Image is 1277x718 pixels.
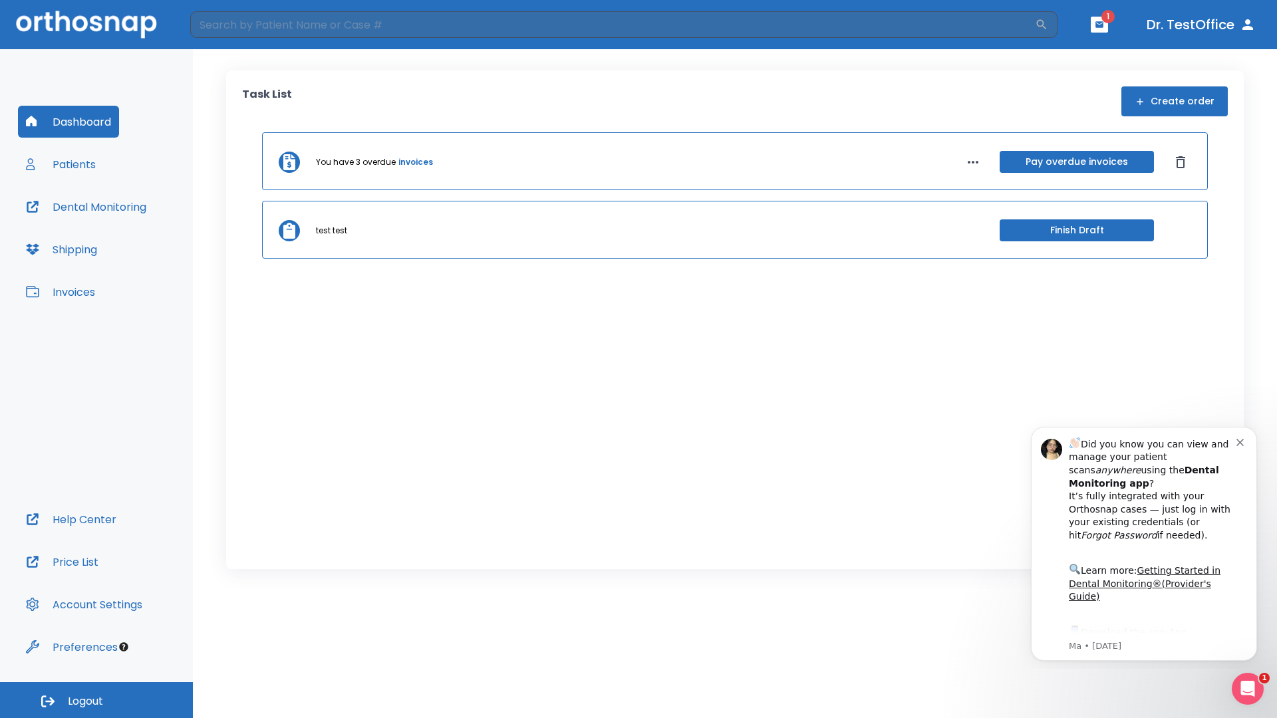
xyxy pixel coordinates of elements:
[242,86,292,116] p: Task List
[18,276,103,308] button: Invoices
[1121,86,1228,116] button: Create order
[225,21,236,31] button: Dismiss notification
[118,641,130,653] div: Tooltip anchor
[1000,151,1154,173] button: Pay overdue invoices
[1170,152,1191,173] button: Dismiss
[316,225,347,237] p: test test
[16,11,157,38] img: Orthosnap
[58,209,225,277] div: Download the app: | ​ Let us know if you need help getting started!
[1259,673,1270,683] span: 1
[1232,673,1264,705] iframe: Intercom live chat
[190,11,1035,38] input: Search by Patient Name or Case #
[18,503,124,535] button: Help Center
[316,156,396,168] p: You have 3 overdue
[1101,10,1115,23] span: 1
[1141,13,1261,37] button: Dr. TestOffice
[1011,415,1277,669] iframe: Intercom notifications message
[18,588,150,620] button: Account Settings
[58,212,176,236] a: App Store
[18,191,154,223] button: Dental Monitoring
[18,546,106,578] button: Price List
[18,631,126,663] button: Preferences
[68,694,103,709] span: Logout
[18,148,104,180] button: Patients
[18,106,119,138] button: Dashboard
[398,156,433,168] a: invoices
[58,225,225,237] p: Message from Ma, sent 5w ago
[1000,219,1154,241] button: Finish Draft
[18,233,105,265] button: Shipping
